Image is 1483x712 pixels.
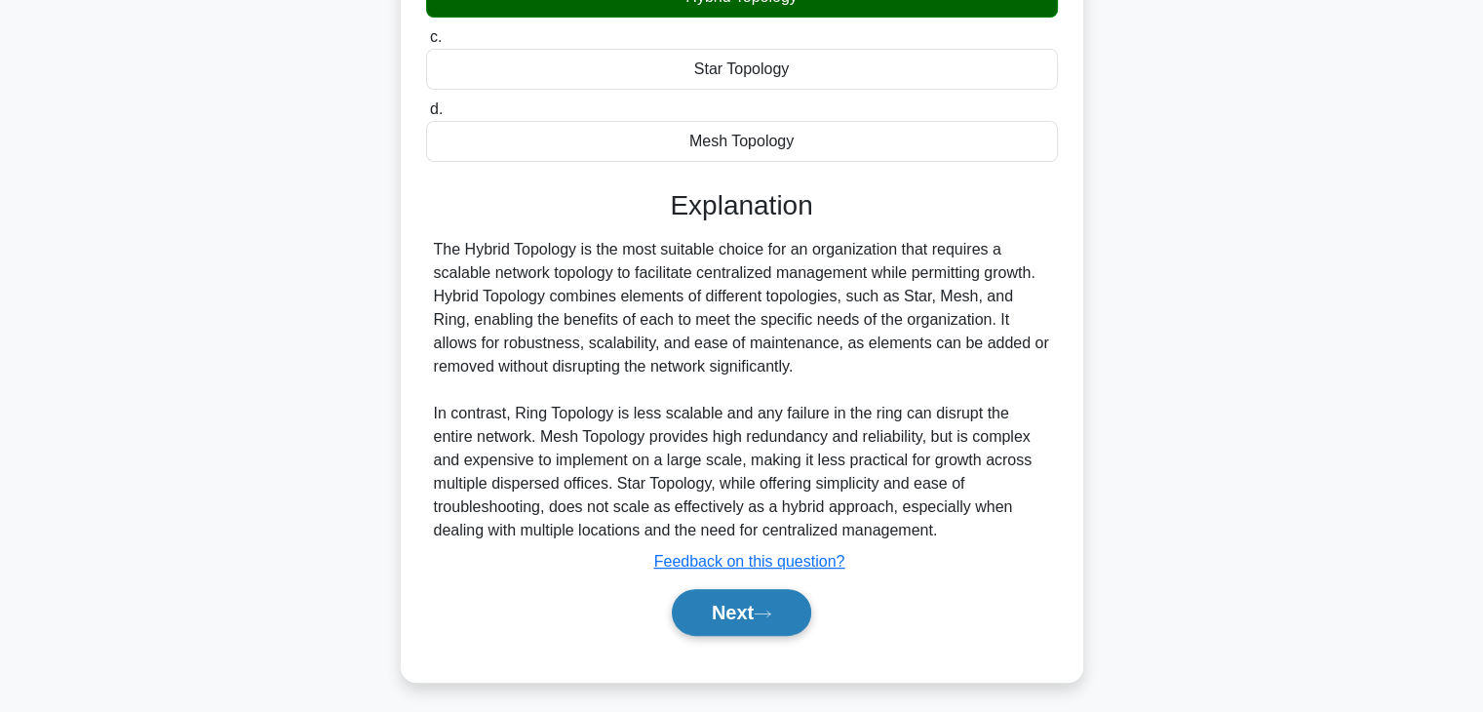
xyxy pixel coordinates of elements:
[438,189,1046,222] h3: Explanation
[426,121,1058,162] div: Mesh Topology
[672,589,811,636] button: Next
[426,49,1058,90] div: Star Topology
[434,238,1050,542] div: The Hybrid Topology is the most suitable choice for an organization that requires a scalable netw...
[430,28,442,45] span: c.
[430,100,443,117] span: d.
[654,553,845,570] a: Feedback on this question?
